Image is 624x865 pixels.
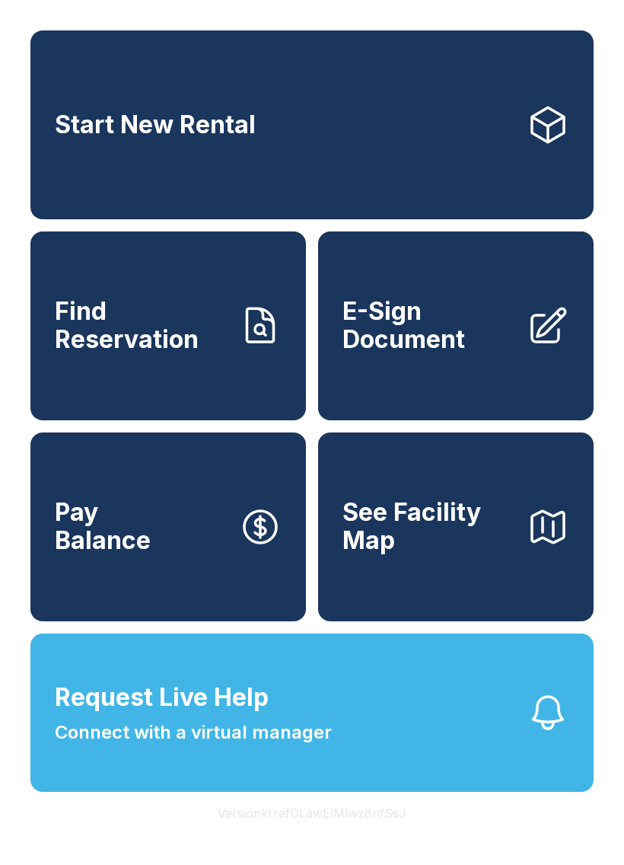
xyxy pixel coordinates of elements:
button: Request Live HelpConnect with a virtual manager [30,634,594,792]
span: Start New Rental [55,111,256,139]
span: See Facility Map [342,499,514,554]
button: See Facility Map [318,432,594,621]
button: PayBalance [30,432,306,621]
span: Connect with a virtual manager [55,719,332,746]
span: Find Reservation [55,298,227,353]
span: Pay Balance [55,499,151,554]
span: E-Sign Document [342,298,514,353]
a: Start New Rental [30,30,594,219]
button: VersionkrrefDLawElMlwz8nfSsJ [205,792,419,835]
a: Find Reservation [30,231,306,420]
a: E-Sign Document [318,231,594,420]
span: Request Live Help [55,679,269,716]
